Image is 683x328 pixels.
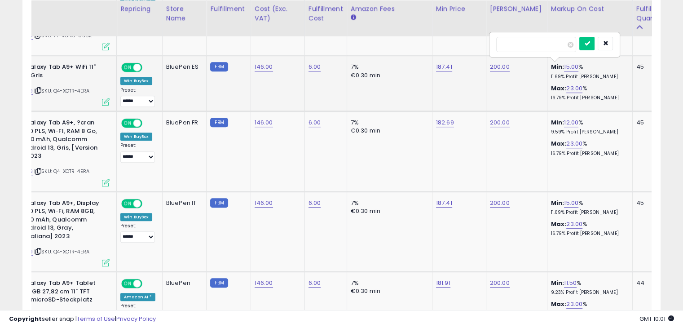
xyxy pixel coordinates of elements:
span: ON [122,280,133,288]
div: €0.30 min [351,71,425,80]
small: FBM [210,198,228,208]
a: 181.91 [436,279,450,288]
p: 16.79% Profit [PERSON_NAME] [551,230,626,237]
span: ON [122,64,133,71]
a: 23.00 [566,139,582,148]
b: Min: [551,199,564,207]
span: | SKU: Q4-XOTR-4ERA [34,87,89,94]
div: Preset: [120,142,155,163]
a: 23.00 [566,220,582,229]
span: ON [122,120,133,127]
a: Terms of Use [77,315,115,323]
div: Store Name [166,4,203,23]
div: 45 [636,119,664,127]
b: Max: [551,139,567,148]
div: 7% [351,119,425,127]
div: 7% [351,199,425,207]
div: Repricing [120,4,159,13]
div: €0.30 min [351,127,425,135]
a: 6.00 [308,199,321,208]
div: % [551,300,626,317]
div: Win BuyBox [120,133,152,141]
a: 146.00 [255,118,273,127]
small: FBM [210,278,228,288]
a: 23.00 [566,300,582,309]
div: €0.30 min [351,207,425,215]
a: 15.00 [564,62,578,71]
div: Preset: [120,223,155,243]
div: Fulfillable Quantity [636,4,667,23]
div: % [551,63,626,80]
div: % [551,84,626,101]
div: 45 [636,63,664,71]
small: FBM [210,62,228,71]
small: FBM [210,118,228,127]
div: Fulfillment Cost [308,4,343,23]
a: 187.41 [436,199,452,208]
div: % [551,220,626,237]
div: % [551,279,626,296]
div: 7% [351,279,425,287]
div: Preset: [120,87,155,107]
th: The percentage added to the cost of goods (COGS) that forms the calculator for Min & Max prices. [547,0,632,36]
a: 200.00 [490,62,510,71]
div: Amazon Fees [351,4,428,13]
a: 6.00 [308,62,321,71]
span: OFF [141,120,155,127]
div: % [551,199,626,216]
a: 200.00 [490,118,510,127]
div: [PERSON_NAME] [490,4,543,13]
p: 16.79% Profit [PERSON_NAME] [551,95,626,101]
p: 11.69% Profit [PERSON_NAME] [551,209,626,216]
div: €0.30 min [351,287,425,295]
p: 9.59% Profit [PERSON_NAME] [551,129,626,135]
div: Win BuyBox [120,77,152,85]
b: Min: [551,118,564,127]
a: Privacy Policy [116,315,156,323]
a: 182.69 [436,118,454,127]
div: Min Price [436,4,482,13]
a: 23.00 [566,84,582,93]
div: % [551,119,626,135]
p: 11.69% Profit [PERSON_NAME] [551,74,626,80]
span: | SKU: 7T-VCN9-056K [34,32,92,39]
span: ON [122,199,133,207]
b: Min: [551,62,564,71]
a: 146.00 [255,62,273,71]
b: Max: [551,300,567,308]
b: Max: [551,220,567,228]
div: Cost (Exc. VAT) [255,4,301,23]
a: 6.00 [308,118,321,127]
div: Fulfillment [210,4,247,13]
div: BluePen FR [166,119,200,127]
b: Max: [551,84,567,93]
span: OFF [141,64,155,71]
div: Amazon AI * [120,293,155,301]
a: 15.00 [564,199,578,208]
div: 7% [351,63,425,71]
span: OFF [141,280,155,288]
div: BluePen ES [166,63,200,71]
a: 11.50 [564,279,577,288]
a: 146.00 [255,279,273,288]
div: 44 [636,279,664,287]
span: OFF [141,199,155,207]
span: | SKU: Q4-XOTR-4ERA [34,248,89,255]
span: 2025-08-13 10:01 GMT [639,315,674,323]
a: 200.00 [490,279,510,288]
div: seller snap | | [9,315,156,324]
div: Markup on Cost [551,4,629,13]
a: 12.00 [564,118,578,127]
div: BluePen IT [166,199,200,207]
div: BluePen [166,279,200,287]
a: 6.00 [308,279,321,288]
a: 200.00 [490,199,510,208]
div: Win BuyBox [120,213,152,221]
span: | SKU: Q4-XOTR-4ERA [34,168,89,175]
a: 187.41 [436,62,452,71]
b: Min: [551,279,564,287]
div: 45 [636,199,664,207]
a: 146.00 [255,199,273,208]
div: % [551,140,626,156]
small: Amazon Fees. [351,13,356,22]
